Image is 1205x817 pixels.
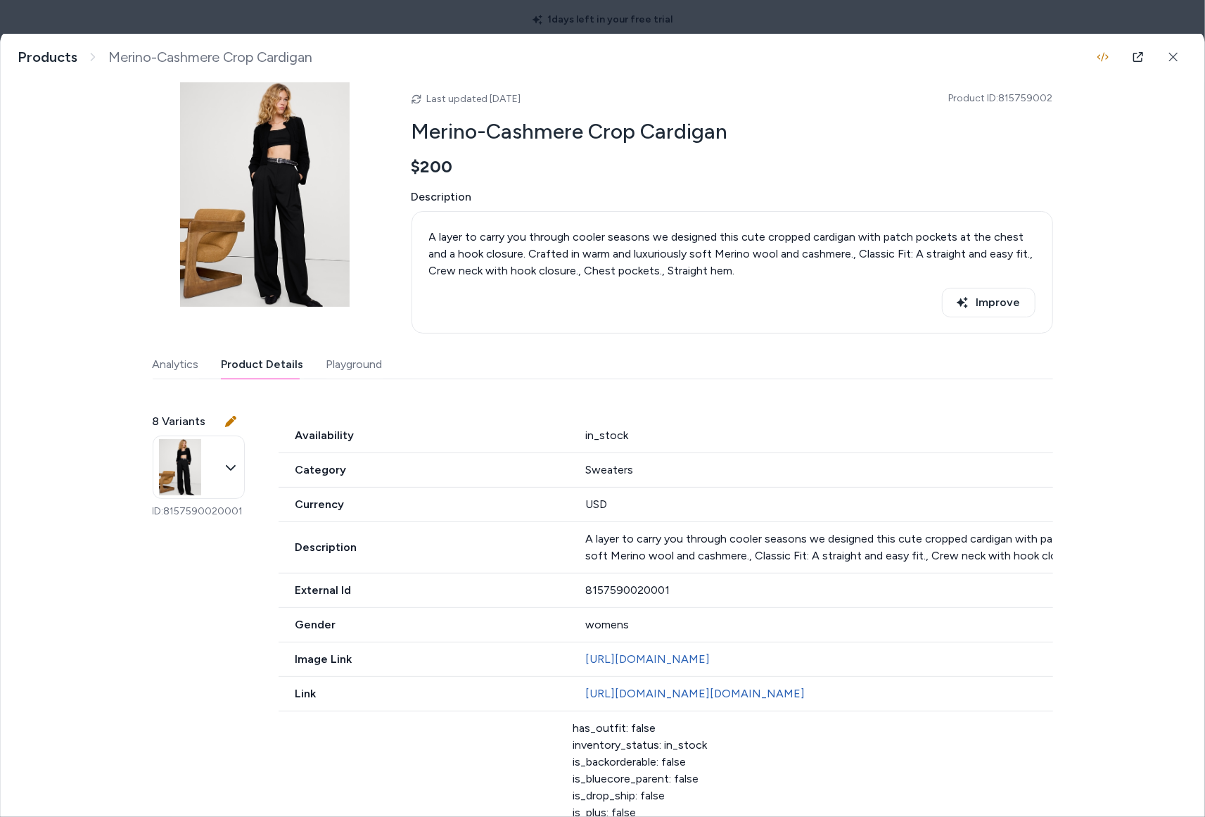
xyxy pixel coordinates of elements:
[153,82,378,307] img: cn60057124.jpg
[279,462,569,479] span: Category
[279,496,569,513] span: Currency
[412,118,1053,145] h2: Merino-Cashmere Crop Cardigan
[585,652,710,666] a: [URL][DOMAIN_NAME]
[18,49,77,66] a: Products
[279,685,569,702] span: Link
[427,93,521,105] span: Last updated [DATE]
[412,189,1053,205] span: Description
[279,651,569,668] span: Image Link
[153,505,245,519] p: ID: 8157590020001
[412,156,453,177] span: $200
[585,687,805,700] a: [URL][DOMAIN_NAME][DOMAIN_NAME]
[153,413,206,430] span: 8 Variants
[153,350,199,379] button: Analytics
[326,350,383,379] button: Playground
[108,49,312,66] span: Merino-Cashmere Crop Cardigan
[279,539,569,556] span: Description
[942,288,1035,317] button: Improve
[153,436,245,499] button: Merino-Cashmere Crop Cardigan
[279,427,569,444] span: Availability
[279,616,569,633] span: Gender
[222,350,304,379] button: Product Details
[429,229,1035,279] p: A layer to carry you through cooler seasons we designed this cute cropped cardigan with patch poc...
[18,49,312,66] nav: breadcrumb
[152,439,208,495] img: cn60057124.jpg
[949,91,1053,106] span: Product ID: 815759002
[279,582,569,599] span: External Id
